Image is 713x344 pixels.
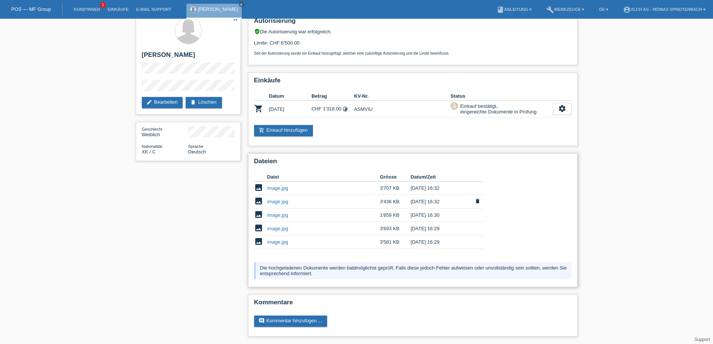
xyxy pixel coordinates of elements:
span: Sprache [188,144,204,149]
div: Limite: CHF 6'500.00 [254,34,572,55]
a: image.jpg [267,239,288,245]
a: deleteLöschen [186,97,222,108]
th: Datum/Zeit [411,173,472,182]
a: POS — MF Group [11,6,51,12]
a: bookAnleitung ▾ [493,7,535,12]
i: account_circle [623,6,631,13]
td: ASMVIU [354,101,451,118]
h2: Einkäufe [254,77,572,88]
th: Grösse [380,173,411,182]
th: Status [451,92,553,101]
div: Die Autorisierung war erfolgreich. [254,28,572,34]
i: image [254,237,263,246]
td: 3'581 KB [380,235,411,249]
a: close [239,2,244,7]
a: image.jpg [267,212,288,218]
i: edit [146,99,152,105]
td: 3'707 KB [380,182,411,195]
i: delete [475,198,481,204]
span: Deutsch [188,149,206,155]
i: settings [558,104,566,113]
a: Kund*innen [70,7,104,12]
th: Betrag [311,92,354,101]
a: commentKommentar hinzufügen ... [254,316,327,327]
a: account_circleXLCH AG - Mömax Spreitenbach ▾ [619,7,709,12]
a: image.jpg [267,199,288,204]
i: POSP00026427 [254,104,263,113]
div: Einkauf bestätigt, eingereichte Dokumente in Prüfung [458,102,537,116]
span: 1 [100,2,106,8]
a: DE ▾ [595,7,612,12]
i: build [546,6,554,13]
a: image.jpg [267,226,288,231]
span: Geschlecht [142,127,162,131]
i: comment [259,318,265,324]
i: add_shopping_cart [259,127,265,133]
i: image [254,183,263,192]
td: [DATE] 16:29 [411,235,472,249]
th: Datum [269,92,312,101]
td: CHF 1'318.00 [311,101,354,118]
a: editBearbeiten [142,97,183,108]
i: approval [452,103,457,108]
h2: Dateien [254,158,572,169]
div: Weiblich [142,126,188,137]
a: star_border [232,15,239,23]
td: [DATE] 16:29 [411,222,472,235]
td: [DATE] 16:32 [411,195,472,208]
i: image [254,210,263,219]
i: 12 Raten [342,106,348,112]
th: KV-Nr. [354,92,451,101]
i: close [240,3,243,6]
i: book [497,6,504,13]
a: [PERSON_NAME] [198,6,238,12]
div: Die hochgeladenen Dokumente werden baldmöglichst geprüft. Falls diese jedoch Fehler aufweisen ode... [254,262,572,279]
h2: Autorisierung [254,17,572,28]
td: 3'436 KB [380,195,411,208]
span: Nationalität [142,144,162,149]
td: [DATE] 16:30 [411,208,472,222]
i: image [254,223,263,232]
span: Kosovo / C / 15.10.1991 [142,149,156,155]
a: E-Mail Support [132,7,175,12]
td: [DATE] [269,101,312,118]
i: image [254,197,263,206]
td: 3'693 KB [380,222,411,235]
td: 1'859 KB [380,208,411,222]
i: delete [190,99,196,105]
span: Löschen [472,197,483,206]
a: Support [694,337,710,342]
a: add_shopping_cartEinkauf hinzufügen [254,125,313,136]
i: verified_user [254,28,260,34]
h2: Kommentare [254,299,572,310]
th: Datei [267,173,380,182]
h2: [PERSON_NAME] [142,51,235,63]
a: buildWerkzeuge ▾ [543,7,588,12]
p: Seit der Autorisierung wurde ein Einkauf hinzugefügt, welcher eine zukünftige Autorisierung und d... [254,51,572,55]
a: image.jpg [267,185,288,191]
td: [DATE] 16:32 [411,182,472,195]
a: Einkäufe [104,7,132,12]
